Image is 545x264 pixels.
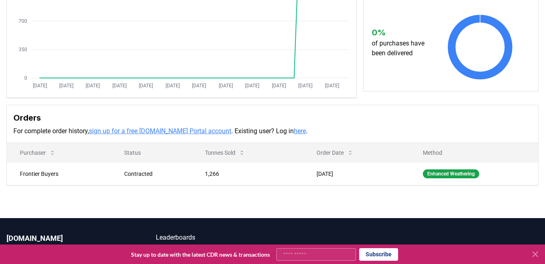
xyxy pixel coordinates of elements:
p: For complete order history, . Existing user? Log in . [13,126,532,136]
tspan: [DATE] [272,83,286,89]
tspan: [DATE] [59,83,73,89]
h3: 0 % [372,26,431,39]
p: Method [416,149,532,157]
div: Contracted [124,170,185,178]
tspan: [DATE] [33,83,47,89]
td: 1,266 [192,162,304,185]
a: sign up for a free [DOMAIN_NAME] Portal account [89,127,231,135]
div: Enhanced Weathering [423,169,479,178]
a: here [294,127,306,135]
h3: Orders [13,112,532,124]
tspan: 350 [19,47,27,52]
tspan: 0 [24,75,27,81]
a: Leaderboards [156,233,273,242]
tspan: [DATE] [112,83,127,89]
p: [DOMAIN_NAME] [6,233,123,244]
tspan: [DATE] [86,83,100,89]
td: Frontier Buyers [7,162,111,185]
button: Purchaser [13,145,62,161]
tspan: [DATE] [166,83,180,89]
tspan: [DATE] [219,83,233,89]
button: Tonnes Sold [198,145,252,161]
p: of purchases have been delivered [372,39,431,58]
button: Order Date [310,145,360,161]
tspan: [DATE] [298,83,312,89]
td: [DATE] [304,162,410,185]
p: Status [118,149,185,157]
tspan: [DATE] [245,83,259,89]
tspan: [DATE] [325,83,339,89]
tspan: [DATE] [192,83,206,89]
tspan: [DATE] [139,83,153,89]
tspan: 700 [19,18,27,24]
a: CDR Map [156,244,273,254]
